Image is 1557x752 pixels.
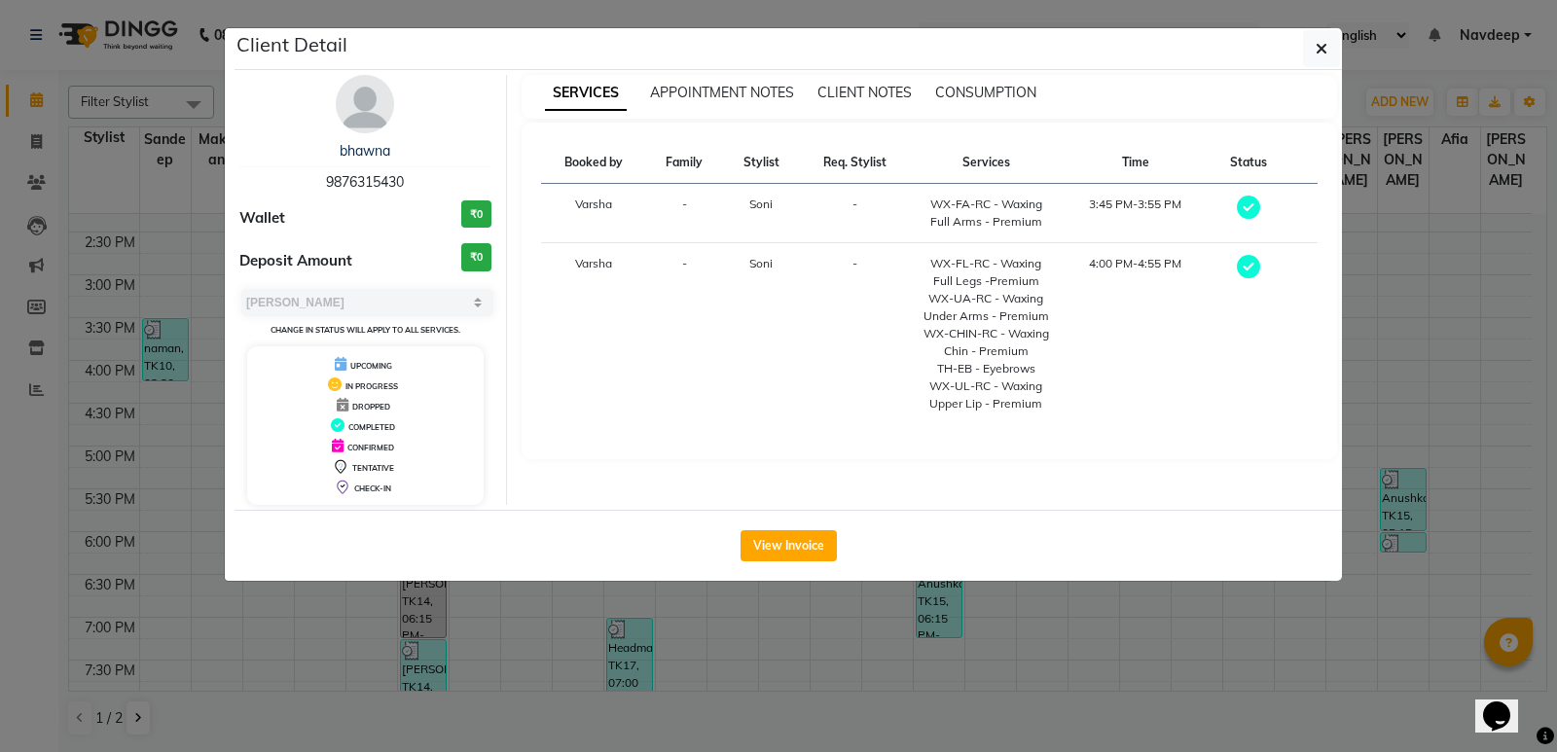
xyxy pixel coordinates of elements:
[923,290,1049,325] div: WX-UA-RC - Waxing Under Arms - Premium
[749,197,773,211] span: Soni
[923,255,1049,290] div: WX-FL-RC - Waxing Full Legs -Premium
[340,142,390,160] a: bhawna
[800,142,911,184] th: Req. Stylist
[646,184,724,243] td: -
[741,530,837,561] button: View Invoice
[800,184,911,243] td: -
[350,361,392,371] span: UPCOMING
[911,142,1061,184] th: Services
[348,422,395,432] span: COMPLETED
[352,402,390,412] span: DROPPED
[326,173,404,191] span: 9876315430
[541,243,646,425] td: Varsha
[723,142,799,184] th: Stylist
[354,483,391,493] span: CHECK-IN
[541,184,646,243] td: Varsha
[1475,674,1538,733] iframe: chat widget
[923,377,1049,412] div: WX-UL-RC - Waxing Upper Lip - Premium
[646,243,724,425] td: -
[541,142,646,184] th: Booked by
[239,207,285,230] span: Wallet
[650,84,794,101] span: APPOINTMENT NOTES
[347,443,394,452] span: CONFIRMED
[935,84,1036,101] span: CONSUMPTION
[923,360,1049,377] div: TH-EB - Eyebrows
[1061,184,1210,243] td: 3:45 PM-3:55 PM
[800,243,911,425] td: -
[236,30,347,59] h5: Client Detail
[923,196,1049,231] div: WX-FA-RC - Waxing Full Arms - Premium
[1061,243,1210,425] td: 4:00 PM-4:55 PM
[545,76,627,111] span: SERVICES
[646,142,724,184] th: Family
[345,381,398,391] span: IN PROGRESS
[1210,142,1287,184] th: Status
[461,243,491,271] h3: ₹0
[461,200,491,229] h3: ₹0
[749,256,773,270] span: Soni
[336,75,394,133] img: avatar
[1061,142,1210,184] th: Time
[271,325,460,335] small: Change in status will apply to all services.
[352,463,394,473] span: TENTATIVE
[817,84,912,101] span: CLIENT NOTES
[239,250,352,272] span: Deposit Amount
[923,325,1049,360] div: WX-CHIN-RC - Waxing Chin - Premium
